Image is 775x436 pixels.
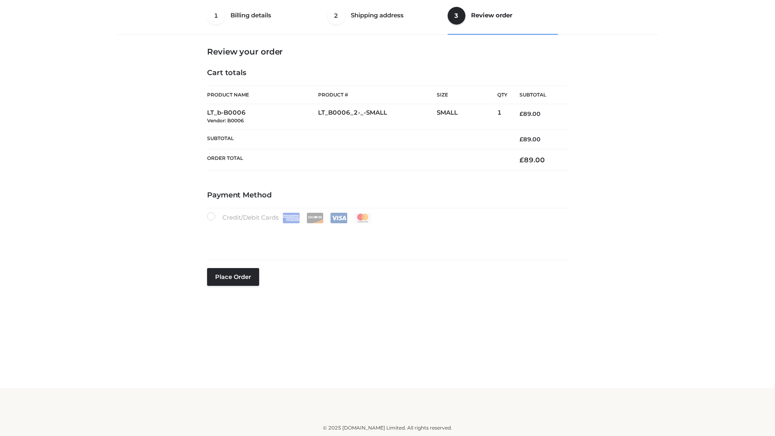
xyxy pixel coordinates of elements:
bdi: 89.00 [519,136,540,143]
label: Credit/Debit Cards [207,212,372,223]
img: Amex [283,213,300,223]
td: SMALL [437,104,497,130]
img: Visa [330,213,348,223]
td: LT_b-B0006 [207,104,318,130]
h3: Review your order [207,47,568,57]
td: LT_B0006_2-_-SMALL [318,104,437,130]
span: £ [519,156,524,164]
th: Qty [497,86,507,104]
h4: Cart totals [207,69,568,78]
span: £ [519,110,523,117]
th: Product # [318,86,437,104]
small: Vendor: B0006 [207,117,244,124]
bdi: 89.00 [519,156,545,164]
th: Product Name [207,86,318,104]
div: © 2025 [DOMAIN_NAME] Limited. All rights reserved. [120,424,655,432]
td: 1 [497,104,507,130]
th: Subtotal [507,86,568,104]
h4: Payment Method [207,191,568,200]
th: Subtotal [207,129,507,149]
th: Order Total [207,149,507,171]
span: £ [519,136,523,143]
img: Discover [306,213,324,223]
iframe: Secure payment input frame [205,222,566,251]
bdi: 89.00 [519,110,540,117]
img: Mastercard [354,213,371,223]
button: Place order [207,268,259,286]
th: Size [437,86,493,104]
